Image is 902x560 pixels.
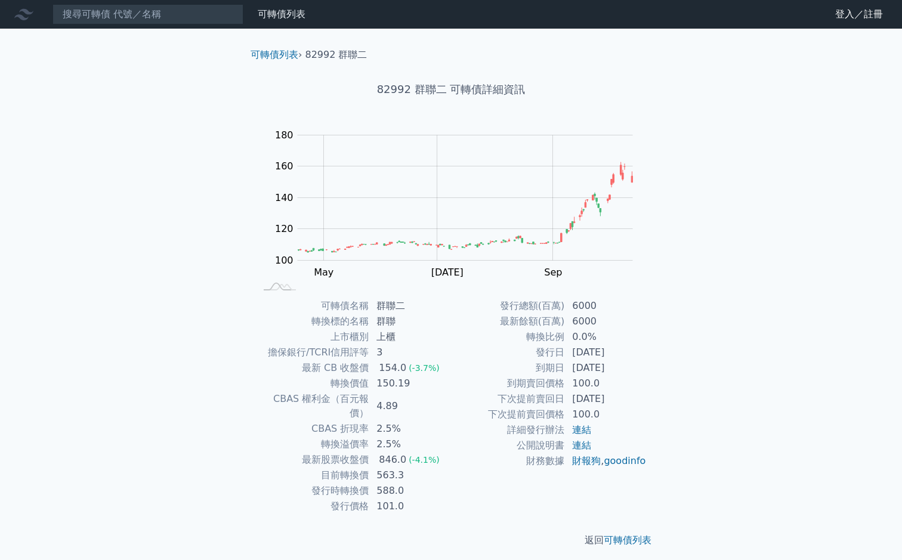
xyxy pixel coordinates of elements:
tspan: 120 [275,223,294,234]
p: 返回 [241,533,661,547]
g: Chart [269,129,651,278]
a: 可轉債列表 [604,534,651,546]
a: 可轉債列表 [251,49,298,60]
td: 下次提前賣回日 [451,391,565,407]
td: , [565,453,647,469]
td: [DATE] [565,345,647,360]
td: CBAS 折現率 [255,421,369,437]
div: 846.0 [376,453,409,467]
tspan: Sep [544,267,562,278]
td: 發行時轉換價 [255,483,369,499]
td: 發行價格 [255,499,369,514]
span: (-3.7%) [409,363,440,373]
input: 搜尋可轉債 代號／名稱 [52,4,243,24]
td: 轉換價值 [255,376,369,391]
tspan: 160 [275,160,294,172]
td: 上櫃 [369,329,451,345]
td: 公開說明書 [451,438,565,453]
a: goodinfo [604,455,645,466]
div: 154.0 [376,361,409,375]
td: [DATE] [565,391,647,407]
td: 下次提前賣回價格 [451,407,565,422]
td: 6000 [565,314,647,329]
tspan: 100 [275,255,294,266]
a: 可轉債列表 [258,8,305,20]
td: 0.0% [565,329,647,345]
td: 最新餘額(百萬) [451,314,565,329]
iframe: Chat Widget [842,503,902,560]
td: 發行總額(百萬) [451,298,565,314]
td: 財務數據 [451,453,565,469]
h1: 82992 群聯二 可轉債詳細資訊 [241,81,661,98]
td: 群聯 [369,314,451,329]
td: 4.89 [369,391,451,421]
a: 登入／註冊 [826,5,892,24]
a: 連結 [572,440,591,451]
td: 2.5% [369,421,451,437]
td: CBAS 權利金（百元報價） [255,391,369,421]
span: (-4.1%) [409,455,440,465]
td: 3 [369,345,451,360]
li: › [251,48,302,62]
tspan: 140 [275,192,294,203]
td: 563.3 [369,468,451,483]
td: 到期賣回價格 [451,376,565,391]
td: 目前轉換價 [255,468,369,483]
td: 6000 [565,298,647,314]
td: 轉換溢價率 [255,437,369,452]
td: 群聯二 [369,298,451,314]
tspan: [DATE] [431,267,464,278]
td: 可轉債名稱 [255,298,369,314]
td: 上市櫃別 [255,329,369,345]
td: 最新股票收盤價 [255,452,369,468]
tspan: May [314,267,333,278]
tspan: 180 [275,129,294,141]
a: 連結 [572,424,591,435]
td: 詳細發行辦法 [451,422,565,438]
td: 最新 CB 收盤價 [255,360,369,376]
td: 101.0 [369,499,451,514]
td: 588.0 [369,483,451,499]
td: 發行日 [451,345,565,360]
a: 財報狗 [572,455,601,466]
td: 100.0 [565,376,647,391]
td: 150.19 [369,376,451,391]
td: 100.0 [565,407,647,422]
li: 82992 群聯二 [305,48,367,62]
td: 到期日 [451,360,565,376]
td: [DATE] [565,360,647,376]
td: 轉換比例 [451,329,565,345]
td: 轉換標的名稱 [255,314,369,329]
td: 擔保銀行/TCRI信用評等 [255,345,369,360]
td: 2.5% [369,437,451,452]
